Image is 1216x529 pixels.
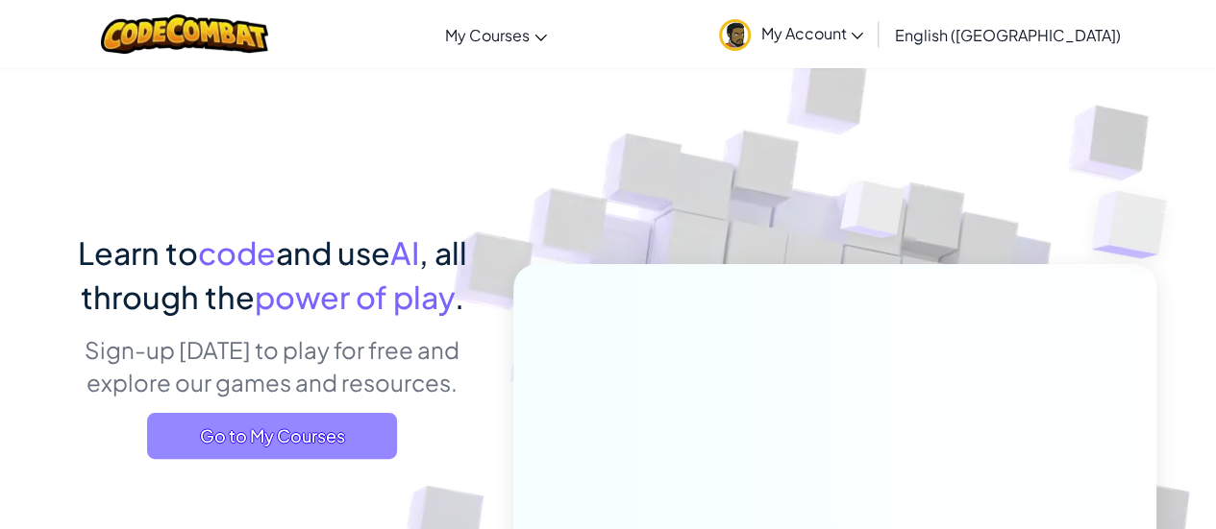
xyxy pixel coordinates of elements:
span: power of play [255,277,455,316]
span: . [455,277,464,316]
span: Learn to [78,233,198,272]
span: AI [390,233,419,272]
img: Overlap cubes [804,143,942,286]
a: My Courses [435,9,557,60]
a: My Account [709,4,873,64]
a: Go to My Courses [147,413,397,459]
span: and use [276,233,390,272]
a: English ([GEOGRAPHIC_DATA]) [884,9,1129,60]
span: code [198,233,276,272]
span: My Account [760,23,863,43]
span: My Courses [445,25,530,45]
img: CodeCombat logo [101,14,269,54]
img: avatar [719,19,751,51]
p: Sign-up [DATE] to play for free and explore our games and resources. [61,333,484,398]
span: English ([GEOGRAPHIC_DATA]) [894,25,1120,45]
